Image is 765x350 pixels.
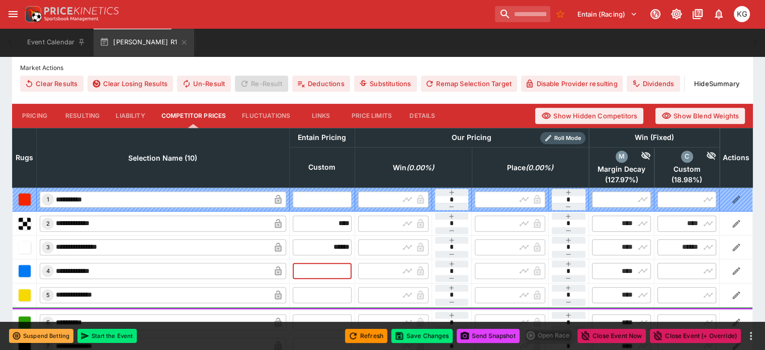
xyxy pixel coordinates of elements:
img: PriceKinetics Logo [22,4,42,24]
span: excl. Emergencies (0.00%) [382,162,445,174]
span: Re-Result [235,76,288,92]
div: Hide Competitor [628,151,651,163]
img: Sportsbook Management [44,17,99,21]
button: Event Calendar [21,28,92,56]
div: margin_decay [616,151,628,163]
div: custom [681,151,693,163]
button: Disable Provider resulting [521,76,623,92]
button: Notifications [710,5,728,23]
button: open drawer [4,5,22,23]
button: Connected to PK [646,5,664,23]
button: Pricing [12,104,57,128]
div: excl. Emergencies (18.98%) [657,151,716,184]
button: Kevin Gutschlag [731,3,753,25]
div: Hide Competitor [693,151,717,163]
button: Competitor Prices [153,104,234,128]
span: ( 18.98 %) [657,175,716,184]
button: Details [400,104,445,128]
button: Toggle light/dark mode [667,5,686,23]
span: Margin Decay [592,165,651,174]
span: Roll Mode [550,134,585,143]
button: Fluctuations [234,104,298,128]
button: Show Blend Weights [655,108,745,124]
button: Deductions [292,76,350,92]
div: Show/hide Price Roll mode configuration. [540,132,585,144]
em: ( 0.00 %) [406,162,434,174]
button: Documentation [689,5,707,23]
button: Close Event Now [577,329,646,343]
span: 6 [44,319,52,326]
button: Refresh [345,329,387,343]
div: Our Pricing [448,131,495,144]
span: 5 [44,292,52,299]
button: Suspend Betting [9,329,73,343]
em: ( 0.00 %) [526,162,553,174]
button: Show Hidden Competitors [535,108,643,124]
button: Resulting [57,104,108,128]
button: Clear Results [20,76,83,92]
input: search [495,6,550,22]
span: Selection Name (10) [117,152,208,164]
span: excl. Emergencies (0.00%) [496,162,564,174]
button: Close Event (+ Override) [650,329,741,343]
span: 1 [45,196,51,203]
th: Actions [720,128,753,187]
span: 2 [44,220,52,227]
button: Dividends [627,76,679,92]
button: more [745,330,757,342]
button: Remap Selection Target [421,76,517,92]
button: HideSummary [689,76,745,92]
label: Market Actions [20,60,745,76]
button: Select Tenant [571,6,643,22]
button: Send Snapshot [457,329,520,343]
th: Entain Pricing [289,128,355,147]
th: Rugs [13,128,37,187]
span: 3 [44,244,52,251]
button: Save Changes [391,329,453,343]
span: ( 127.97 %) [592,175,651,184]
div: excl. Emergencies (127.97%) [592,151,651,184]
img: PriceKinetics [44,7,119,15]
th: Custom [289,147,355,187]
span: Custom [657,165,716,174]
button: [PERSON_NAME] R1 [94,28,194,56]
button: Price Limits [344,104,400,128]
button: Clear Losing Results [88,76,173,92]
button: Start the Event [77,329,137,343]
th: Win (Fixed) [589,128,720,147]
button: Liability [108,104,153,128]
button: Un-Result [177,76,231,92]
div: split button [524,328,573,342]
button: Substitutions [354,76,417,92]
button: Links [298,104,344,128]
span: 4 [44,267,52,274]
div: Kevin Gutschlag [734,6,750,22]
button: No Bookmarks [552,6,568,22]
